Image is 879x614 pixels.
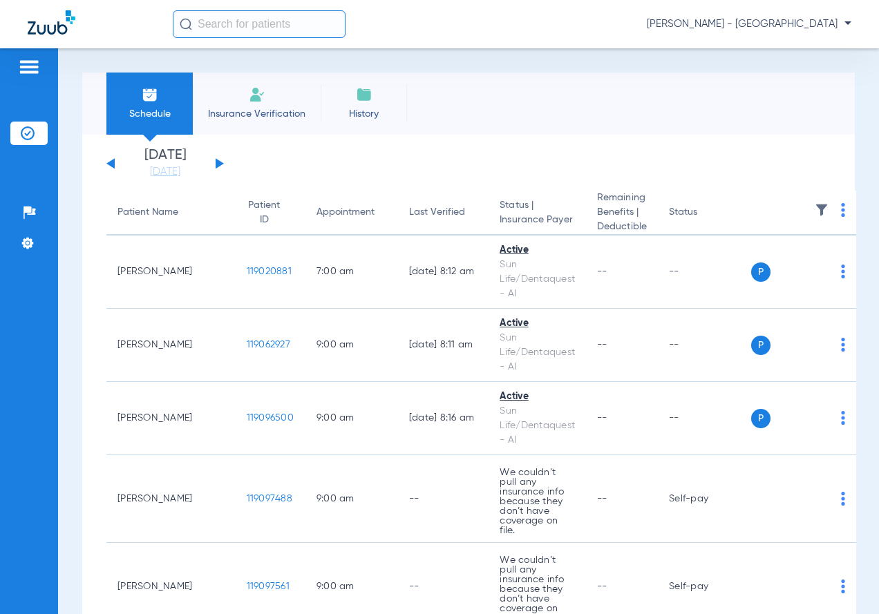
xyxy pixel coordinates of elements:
[586,191,658,236] th: Remaining Benefits |
[841,579,845,593] img: group-dot-blue.svg
[247,267,292,276] span: 119020881
[106,236,236,309] td: [PERSON_NAME]
[409,205,478,220] div: Last Verified
[597,413,607,423] span: --
[180,18,192,30] img: Search Icon
[597,267,607,276] span: --
[500,243,575,258] div: Active
[331,107,397,121] span: History
[249,86,265,103] img: Manual Insurance Verification
[247,413,294,423] span: 119096500
[597,582,607,591] span: --
[841,411,845,425] img: group-dot-blue.svg
[106,382,236,455] td: [PERSON_NAME]
[142,86,158,103] img: Schedule
[751,409,771,428] span: P
[247,340,290,349] span: 119062927
[658,309,751,382] td: --
[500,404,575,448] div: Sun Life/Dentaquest - AI
[316,205,375,220] div: Appointment
[597,340,607,349] span: --
[247,582,290,591] span: 119097561
[356,86,372,103] img: History
[500,468,575,535] p: We couldn’t pull any insurance info because they don’t have coverage on file.
[124,165,207,179] a: [DATE]
[247,494,292,503] span: 119097488
[117,205,225,220] div: Patient Name
[841,265,845,278] img: group-dot-blue.svg
[124,148,207,179] li: [DATE]
[841,492,845,506] img: group-dot-blue.svg
[500,213,575,227] span: Insurance Payer
[658,455,751,543] td: Self-pay
[597,220,647,234] span: Deductible
[751,336,771,355] span: P
[647,17,851,31] span: [PERSON_NAME] - [GEOGRAPHIC_DATA]
[751,262,771,282] span: P
[398,236,489,309] td: [DATE] 8:12 AM
[305,455,398,543] td: 9:00 AM
[305,309,398,382] td: 9:00 AM
[489,191,586,236] th: Status |
[117,205,178,220] div: Patient Name
[500,390,575,404] div: Active
[117,107,182,121] span: Schedule
[28,10,75,35] img: Zuub Logo
[658,191,751,236] th: Status
[305,236,398,309] td: 7:00 AM
[500,331,575,374] div: Sun Life/Dentaquest - AI
[18,59,40,75] img: hamburger-icon
[409,205,465,220] div: Last Verified
[173,10,346,38] input: Search for patients
[658,382,751,455] td: --
[597,494,607,503] span: --
[106,455,236,543] td: [PERSON_NAME]
[247,198,294,227] div: Patient ID
[106,309,236,382] td: [PERSON_NAME]
[305,382,398,455] td: 9:00 AM
[500,258,575,301] div: Sun Life/Dentaquest - AI
[658,236,751,309] td: --
[316,205,387,220] div: Appointment
[500,316,575,331] div: Active
[398,309,489,382] td: [DATE] 8:11 AM
[398,455,489,543] td: --
[841,338,845,352] img: group-dot-blue.svg
[203,107,310,121] span: Insurance Verification
[841,203,845,217] img: group-dot-blue.svg
[398,382,489,455] td: [DATE] 8:16 AM
[815,203,829,217] img: filter.svg
[247,198,282,227] div: Patient ID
